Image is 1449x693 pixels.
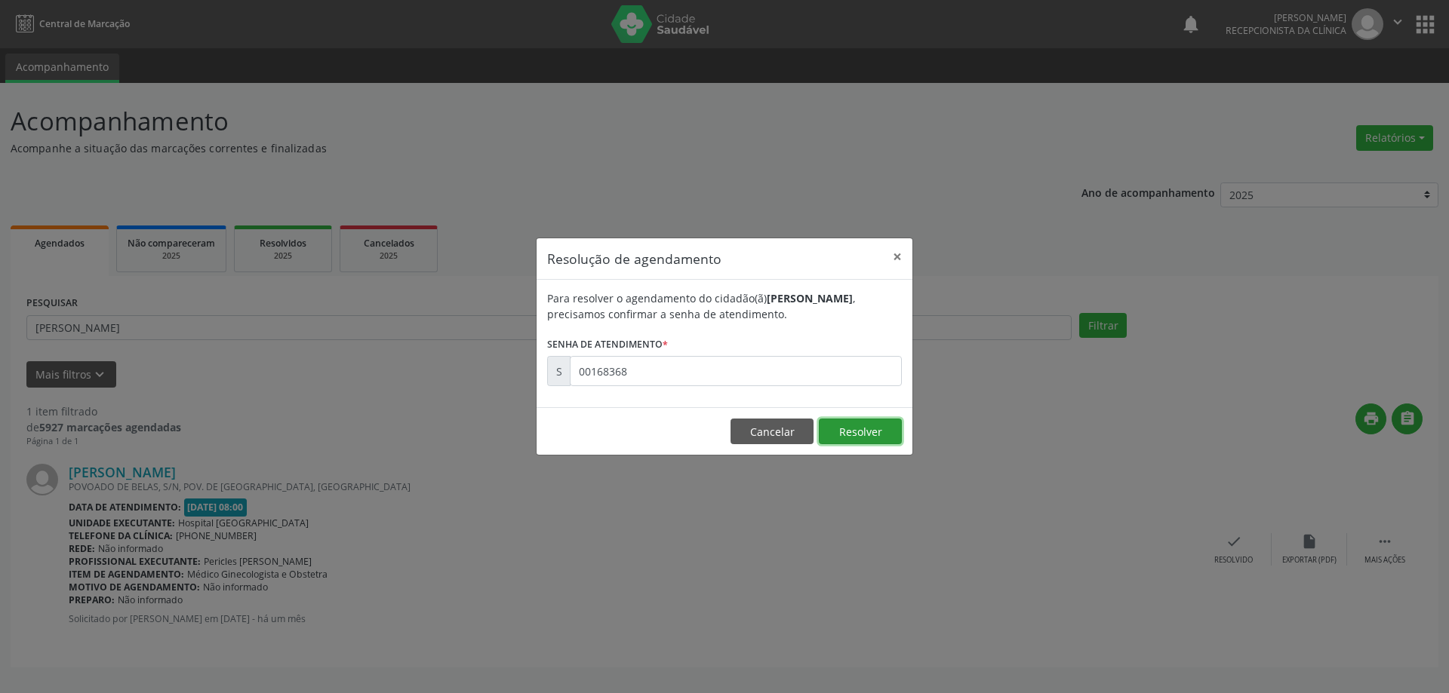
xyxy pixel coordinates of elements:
[547,333,668,356] label: Senha de atendimento
[547,356,571,386] div: S
[731,419,814,444] button: Cancelar
[547,249,721,268] h5: Resolução de agendamento
[767,291,853,305] b: [PERSON_NAME]
[882,238,912,275] button: Close
[819,419,902,444] button: Resolver
[547,290,902,322] div: Para resolver o agendamento do cidadão(ã) , precisamos confirmar a senha de atendimento.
